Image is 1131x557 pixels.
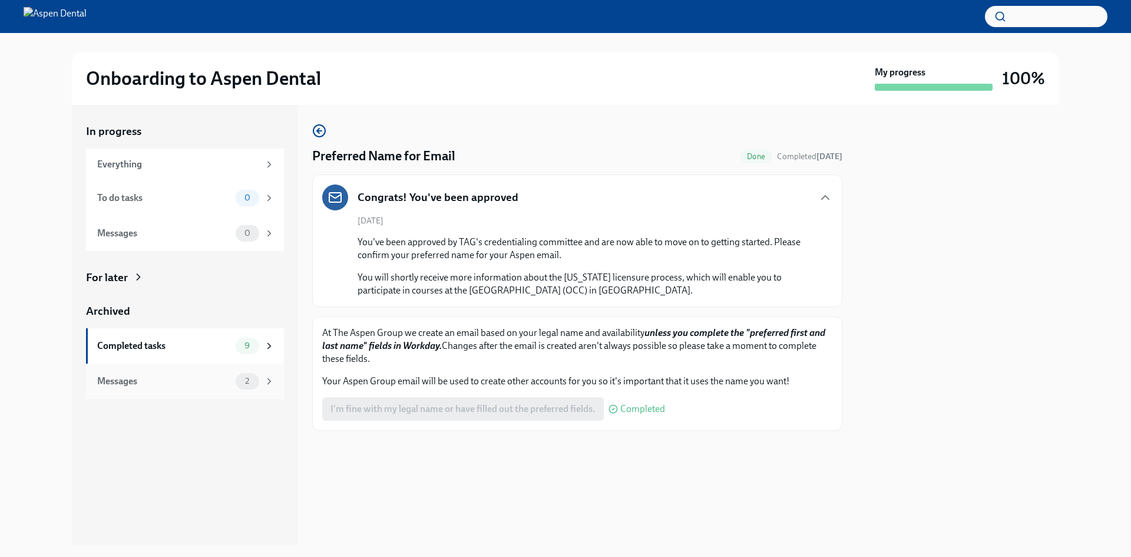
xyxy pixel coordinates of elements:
[86,328,284,364] a: Completed tasks9
[358,215,383,226] span: [DATE]
[237,193,257,202] span: 0
[358,190,518,205] h5: Congrats! You've been approved
[86,149,284,180] a: Everything
[86,124,284,139] a: In progress
[358,236,813,262] p: You've been approved by TAG's credentialing committee and are now able to move on to getting star...
[237,229,257,238] span: 0
[620,404,665,414] span: Completed
[322,375,832,388] p: Your Aspen Group email will be used to create other accounts for you so it's important that it us...
[97,227,231,240] div: Messages
[86,216,284,251] a: Messages0
[358,271,813,297] p: You will shortly receive more information about the [US_STATE] licensure process, which will enab...
[86,180,284,216] a: To do tasks0
[86,304,284,319] a: Archived
[1002,68,1045,89] h3: 100%
[740,152,772,161] span: Done
[97,340,231,352] div: Completed tasks
[86,270,128,285] div: For later
[86,364,284,399] a: Messages2
[237,341,257,350] span: 9
[875,66,925,79] strong: My progress
[86,67,321,90] h2: Onboarding to Aspen Dental
[24,7,87,26] img: Aspen Dental
[97,192,231,205] div: To do tasks
[312,147,455,165] h4: Preferred Name for Email
[816,151,842,162] strong: [DATE]
[97,158,259,171] div: Everything
[86,270,284,285] a: For later
[238,377,256,385] span: 2
[97,375,231,388] div: Messages
[777,151,842,162] span: Completed
[322,327,832,365] p: At The Aspen Group we create an email based on your legal name and availability Changes after the...
[777,151,842,162] span: September 25th, 2025 16:07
